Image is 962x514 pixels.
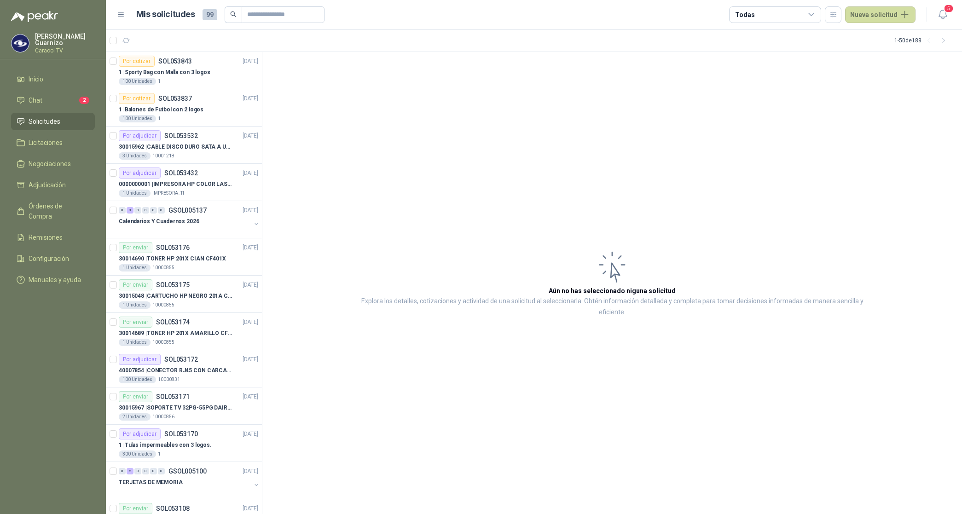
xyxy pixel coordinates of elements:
[134,468,141,474] div: 0
[119,78,156,85] div: 100 Unidades
[119,329,233,338] p: 30014689 | TONER HP 201X AMARILLO CF402X
[119,152,151,160] div: 3 Unidades
[11,229,95,246] a: Remisiones
[152,264,174,271] p: 10000855
[119,190,151,197] div: 1 Unidades
[243,393,258,401] p: [DATE]
[106,127,262,164] a: Por adjudicarSOL053532[DATE] 30015962 |CABLE DISCO DURO SATA A USB 3.0 GENERICO3 Unidades10001218
[119,413,151,421] div: 2 Unidades
[11,92,95,109] a: Chat2
[119,339,151,346] div: 1 Unidades
[134,207,141,214] div: 0
[35,33,95,46] p: [PERSON_NAME] Guarnizo
[354,296,870,318] p: Explora los detalles, cotizaciones y actividad de una solicitud al seleccionarla. Obtén informaci...
[127,207,133,214] div: 3
[156,393,190,400] p: SOL053171
[158,376,180,383] p: 10000831
[127,468,133,474] div: 2
[119,254,226,263] p: 30014690 | TONER HP 201X CIAN CF401X
[119,450,156,458] div: 300 Unidades
[119,292,233,300] p: 30015048 | CARTUCHO HP NEGRO 201A CF400X
[29,95,42,105] span: Chat
[894,33,951,48] div: 1 - 50 de 188
[158,58,192,64] p: SOL053843
[106,350,262,387] a: Por adjudicarSOL053172[DATE] 40007854 |CONECTOR RJ45 CON CARCASA CAT 5E100 Unidades10000831
[35,48,95,53] p: Caracol TV
[119,466,260,495] a: 0 2 0 0 0 0 GSOL005100[DATE] TERJETAS DE MEMORIA
[164,431,198,437] p: SOL053170
[158,95,192,102] p: SOL053837
[29,74,43,84] span: Inicio
[11,113,95,130] a: Solicitudes
[12,35,29,52] img: Company Logo
[158,207,165,214] div: 0
[119,207,126,214] div: 0
[735,10,754,20] div: Todas
[11,271,95,289] a: Manuales y ayuda
[168,468,207,474] p: GSOL005100
[156,319,190,325] p: SOL053174
[11,250,95,267] a: Configuración
[152,152,174,160] p: 10001218
[243,132,258,140] p: [DATE]
[152,301,174,309] p: 10000855
[243,318,258,327] p: [DATE]
[11,134,95,151] a: Licitaciones
[106,425,262,462] a: Por adjudicarSOL053170[DATE] 1 |Tulas impermeables con 3 logos.300 Unidades1
[150,207,157,214] div: 0
[106,238,262,276] a: Por enviarSOL053176[DATE] 30014690 |TONER HP 201X CIAN CF401X1 Unidades10000855
[11,197,95,225] a: Órdenes de Compra
[243,243,258,252] p: [DATE]
[150,468,157,474] div: 0
[549,286,676,296] h3: Aún no has seleccionado niguna solicitud
[243,169,258,178] p: [DATE]
[156,505,190,512] p: SOL053108
[29,275,81,285] span: Manuales y ayuda
[243,94,258,103] p: [DATE]
[119,428,161,439] div: Por adjudicar
[230,11,237,17] span: search
[156,244,190,251] p: SOL053176
[168,207,207,214] p: GSOL005137
[29,254,69,264] span: Configuración
[106,164,262,201] a: Por adjudicarSOL053432[DATE] 0000000001 |IMPRESORA HP COLOR LASERJET MANAGED E45028DN1 UnidadesIM...
[106,276,262,313] a: Por enviarSOL053175[DATE] 30015048 |CARTUCHO HP NEGRO 201A CF400X1 Unidades10000855
[29,201,86,221] span: Órdenes de Compra
[158,78,161,85] p: 1
[29,159,71,169] span: Negociaciones
[11,70,95,88] a: Inicio
[119,391,152,402] div: Por enviar
[156,282,190,288] p: SOL053175
[142,468,149,474] div: 0
[164,170,198,176] p: SOL053432
[29,180,66,190] span: Adjudicación
[106,313,262,350] a: Por enviarSOL053174[DATE] 30014689 |TONER HP 201X AMARILLO CF402X1 Unidades10000855
[243,467,258,476] p: [DATE]
[119,441,212,450] p: 1 | Tulas impermeables con 3 logos.
[119,205,260,234] a: 0 3 0 0 0 0 GSOL005137[DATE] Calendarios Y Cuadernos 2026
[119,93,155,104] div: Por cotizar
[845,6,916,23] button: Nueva solicitud
[119,468,126,474] div: 0
[119,167,161,179] div: Por adjudicar
[119,279,152,290] div: Por enviar
[119,115,156,122] div: 100 Unidades
[119,180,233,189] p: 0000000001 | IMPRESORA HP COLOR LASERJET MANAGED E45028DN
[106,52,262,89] a: Por cotizarSOL053843[DATE] 1 |Sporty Bag con Malla con 3 logos100 Unidades1
[29,116,60,127] span: Solicitudes
[119,217,199,226] p: Calendarios Y Cuadernos 2026
[29,138,63,148] span: Licitaciones
[243,355,258,364] p: [DATE]
[934,6,951,23] button: 5
[11,155,95,173] a: Negociaciones
[106,89,262,127] a: Por cotizarSOL053837[DATE] 1 |Balones de Futbol con 2 logos100 Unidades1
[243,206,258,215] p: [DATE]
[119,68,210,77] p: 1 | Sporty Bag con Malla con 3 logos
[944,4,954,13] span: 5
[243,430,258,439] p: [DATE]
[119,242,152,253] div: Por enviar
[243,57,258,66] p: [DATE]
[119,301,151,309] div: 1 Unidades
[243,504,258,513] p: [DATE]
[119,366,233,375] p: 40007854 | CONECTOR RJ45 CON CARCASA CAT 5E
